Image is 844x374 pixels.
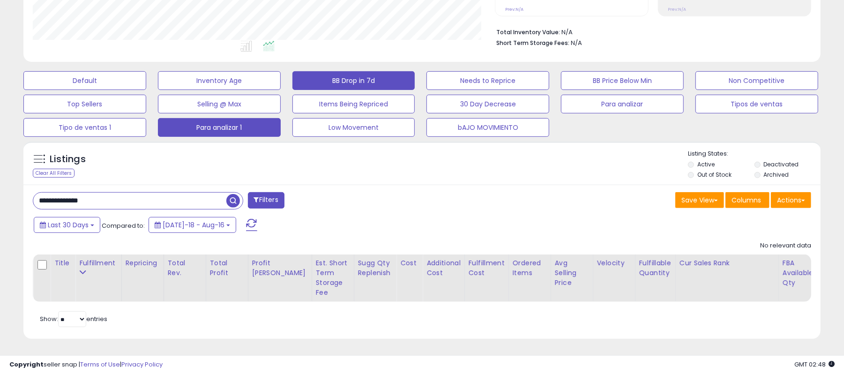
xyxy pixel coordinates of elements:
[292,71,415,90] button: BB Drop in 7d
[23,118,146,137] button: Tipo de ventas 1
[168,258,202,278] div: Total Rev.
[33,169,75,178] div: Clear All Filters
[80,360,120,369] a: Terms of Use
[725,192,769,208] button: Columns
[561,71,684,90] button: BB Price Below Min
[571,38,582,47] span: N/A
[496,26,804,37] li: N/A
[688,150,821,158] p: Listing States:
[23,95,146,113] button: Top Sellers
[248,192,284,209] button: Filters
[764,171,789,179] label: Archived
[561,95,684,113] button: Para analizar
[426,71,549,90] button: Needs to Reprice
[513,258,547,278] div: Ordered Items
[158,118,281,137] button: Para analizar 1
[292,118,415,137] button: Low Movement
[426,95,549,113] button: 30 Day Decrease
[732,195,761,205] span: Columns
[695,71,818,90] button: Non Competitive
[210,258,244,278] div: Total Profit
[597,258,631,268] div: Velocity
[358,258,393,278] div: Sugg Qty Replenish
[79,258,117,268] div: Fulfillment
[40,314,107,323] span: Show: entries
[9,360,163,369] div: seller snap | |
[555,258,589,288] div: Avg Selling Price
[158,95,281,113] button: Selling @ Max
[252,258,308,278] div: Profit [PERSON_NAME]
[426,118,549,137] button: bAJO MOVIMIENTO
[668,7,687,12] small: Prev: N/A
[771,192,811,208] button: Actions
[794,360,835,369] span: 2025-09-18 02:48 GMT
[34,217,100,233] button: Last 30 Days
[54,258,71,268] div: Title
[469,258,505,278] div: Fulfillment Cost
[783,258,813,288] div: FBA Available Qty
[354,254,396,302] th: Please note that this number is a calculation based on your required days of coverage and your ve...
[102,221,145,230] span: Compared to:
[639,258,672,278] div: Fulfillable Quantity
[9,360,44,369] strong: Copyright
[400,258,418,268] div: Cost
[675,192,724,208] button: Save View
[23,71,146,90] button: Default
[292,95,415,113] button: Items Being Repriced
[48,220,89,230] span: Last 30 Days
[121,360,163,369] a: Privacy Policy
[50,153,86,166] h5: Listings
[496,39,569,47] b: Short Term Storage Fees:
[680,258,775,268] div: Cur Sales Rank
[158,71,281,90] button: Inventory Age
[505,7,523,12] small: Prev: N/A
[764,160,799,168] label: Deactivated
[697,171,732,179] label: Out of Stock
[695,95,818,113] button: Tipos de ventas
[316,258,350,298] div: Est. Short Term Storage Fee
[760,241,811,250] div: No relevant data
[126,258,160,268] div: Repricing
[149,217,236,233] button: [DATE]-18 - Aug-16
[163,220,224,230] span: [DATE]-18 - Aug-16
[426,258,461,278] div: Additional Cost
[496,28,560,36] b: Total Inventory Value:
[697,160,715,168] label: Active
